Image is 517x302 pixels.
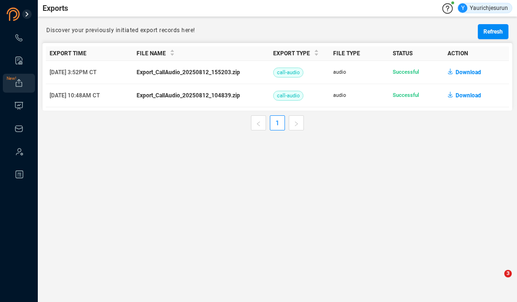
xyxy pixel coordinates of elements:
[251,115,266,130] button: left
[256,121,261,127] span: left
[393,69,419,75] span: Successful
[393,92,419,98] span: Successful
[3,74,35,93] li: Exports
[133,61,269,84] td: Export_CallAudio_20250812_155203.zip
[444,46,509,61] th: Action
[458,3,508,13] div: Yaurichjesurun
[483,24,503,39] span: Refresh
[314,52,319,57] span: caret-down
[270,116,284,130] a: 1
[133,84,269,107] td: Export_CallAudio_20250812_104839.zip
[329,84,389,107] td: audio
[3,51,35,70] li: Smart Reports
[329,46,389,61] th: File Type
[46,27,195,34] span: Discover your previously initiated export records here!
[137,50,166,57] span: File Name
[389,46,443,61] th: Status
[3,119,35,138] li: Inbox
[251,115,266,130] li: Previous Page
[3,96,35,115] li: Visuals
[461,3,465,13] span: Y
[273,50,310,57] span: Export Type
[448,65,481,80] button: Download
[170,52,175,57] span: caret-down
[273,68,303,78] span: call-audio
[50,69,96,76] span: [DATE] 3:52PM CT
[46,46,133,61] th: Export Time
[314,48,319,53] span: caret-up
[50,92,100,99] span: [DATE] 10:48AM CT
[270,115,285,130] li: 1
[273,91,303,101] span: call-audio
[289,115,304,130] li: Next Page
[456,65,481,80] span: Download
[478,24,508,39] button: Refresh
[3,28,35,47] li: Interactions
[289,115,304,130] button: right
[14,78,24,88] a: New!
[7,69,16,88] span: New!
[170,48,175,53] span: caret-up
[293,121,299,127] span: right
[329,61,389,84] td: audio
[7,8,59,21] img: prodigal-logo
[456,88,481,103] span: Download
[485,270,508,293] iframe: Intercom live chat
[43,3,68,14] span: Exports
[504,270,512,277] span: 3
[448,88,481,103] button: Download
